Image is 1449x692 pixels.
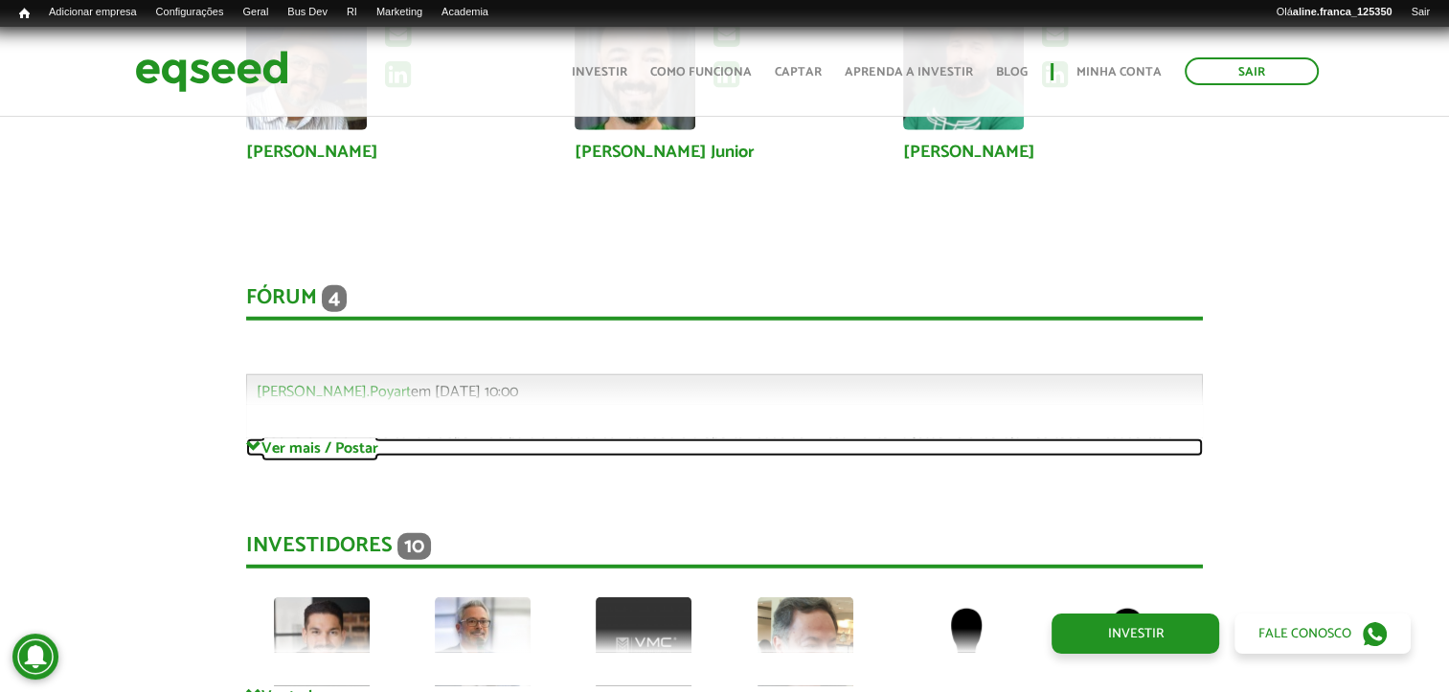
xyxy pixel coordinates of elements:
[10,5,39,23] a: Início
[367,5,432,20] a: Marketing
[650,66,752,78] a: Como funciona
[1401,5,1439,20] a: Sair
[1234,614,1411,654] a: Fale conosco
[575,144,755,161] a: [PERSON_NAME] Junior
[572,66,627,78] a: Investir
[1052,614,1219,654] a: Investir
[278,5,337,20] a: Bus Dev
[246,285,1203,321] div: Fórum
[257,379,518,405] span: em [DATE] 10:00
[147,5,234,20] a: Configurações
[39,5,147,20] a: Adicionar empresa
[19,7,30,20] span: Início
[1185,57,1319,85] a: Sair
[845,66,973,78] a: Aprenda a investir
[1076,66,1162,78] a: Minha conta
[246,533,1203,569] div: Investidores
[432,5,498,20] a: Academia
[996,66,1028,78] a: Blog
[1267,5,1402,20] a: Oláaline.franca_125350
[775,66,822,78] a: Captar
[337,5,367,20] a: RI
[246,438,1203,457] a: Ver mais / Postar
[1293,6,1392,17] strong: aline.franca_125350
[233,5,278,20] a: Geral
[246,144,378,161] a: [PERSON_NAME]
[397,533,431,560] span: 10
[322,285,347,312] span: 4
[903,144,1035,161] a: [PERSON_NAME]
[135,46,288,97] img: EqSeed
